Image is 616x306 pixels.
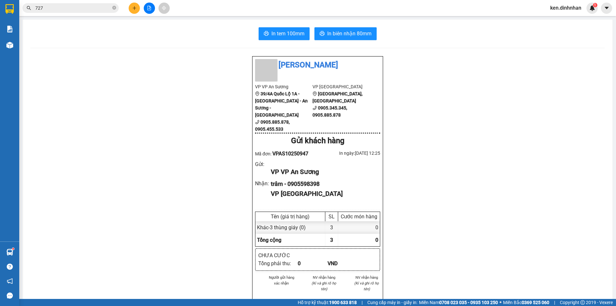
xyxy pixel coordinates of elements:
span: Cung cấp máy in - giấy in: [367,299,417,306]
li: NV nhận hàng [353,275,380,280]
div: VND [328,259,357,267]
div: 3 [325,221,338,234]
span: phone [312,106,317,110]
b: 0905.345.345, 0905.885.878 [312,105,347,118]
button: plus [129,3,140,14]
span: Miền Nam [419,299,498,306]
strong: 0369 525 060 [522,300,549,305]
div: In ngày: [DATE] 12:25 [318,150,380,157]
i: (Kí và ghi rõ họ tên) [354,281,379,291]
img: icon-new-feature [589,5,595,11]
div: VP VP An Sương [271,167,375,177]
span: aim [162,6,166,10]
div: Gửi : [255,160,271,168]
div: 0 [338,221,380,234]
img: solution-icon [6,26,13,32]
li: VP [GEOGRAPHIC_DATA] [312,83,370,90]
div: Cước món hàng [340,214,378,220]
i: (Kí và ghi rõ họ tên) [312,281,336,291]
strong: 1900 633 818 [329,300,357,305]
div: Gửi khách hàng [255,135,380,147]
strong: 0708 023 035 - 0935 103 250 [439,300,498,305]
span: VPAS10250947 [272,151,308,157]
span: ⚪️ [500,301,501,304]
span: 3 [330,237,333,243]
span: close-circle [112,5,116,11]
span: search [27,6,31,10]
span: | [362,299,363,306]
span: In biên nhận 80mm [327,30,372,38]
span: In tem 100mm [271,30,304,38]
input: Tìm tên, số ĐT hoặc mã đơn [35,4,111,12]
li: [PERSON_NAME] [255,59,380,71]
span: question-circle [7,264,13,270]
span: phone [255,120,260,124]
button: printerIn tem 100mm [259,27,310,40]
span: plus [132,6,137,10]
img: logo-vxr [5,4,14,14]
div: Tổng phải thu : [258,259,298,267]
button: aim [158,3,170,14]
span: Khác - 3 thùng giáy (0) [257,224,306,231]
span: Tổng cộng [257,237,281,243]
span: 1 [594,3,596,7]
span: close-circle [112,6,116,10]
span: ken.dinhnhan [545,4,586,12]
span: | [554,299,555,306]
div: CHƯA CƯỚC [258,251,298,259]
span: printer [264,31,269,37]
span: 0 [375,237,378,243]
span: printer [320,31,325,37]
sup: 1 [593,3,597,7]
span: Hỗ trợ kỹ thuật: [298,299,357,306]
button: file-add [144,3,155,14]
b: 39/4A Quốc Lộ 1A - [GEOGRAPHIC_DATA] - An Sương - [GEOGRAPHIC_DATA] [255,91,308,118]
li: Người gửi hàng xác nhận [268,275,295,286]
span: environment [312,92,317,96]
div: 0 [298,259,328,267]
div: SL [327,214,336,220]
div: VP [GEOGRAPHIC_DATA] [271,189,375,199]
span: file-add [147,6,151,10]
li: NV nhận hàng [311,275,338,280]
div: Mã đơn: [255,150,318,158]
button: printerIn biên nhận 80mm [314,27,377,40]
span: notification [7,278,13,284]
div: trâm - 0905598398 [271,179,375,188]
b: 0905.885.878, 0905.455.533 [255,119,290,132]
b: [GEOGRAPHIC_DATA], [GEOGRAPHIC_DATA] [312,91,363,103]
div: Nhận : [255,179,271,188]
span: message [7,293,13,299]
span: copyright [580,300,585,305]
button: caret-down [601,3,612,14]
span: Miền Bắc [503,299,549,306]
img: warehouse-icon [6,42,13,48]
span: environment [255,92,260,96]
sup: 1 [12,248,14,250]
div: Tên (giá trị hàng) [257,214,323,220]
img: warehouse-icon [6,249,13,256]
li: VP VP An Sương [255,83,312,90]
span: caret-down [604,5,610,11]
